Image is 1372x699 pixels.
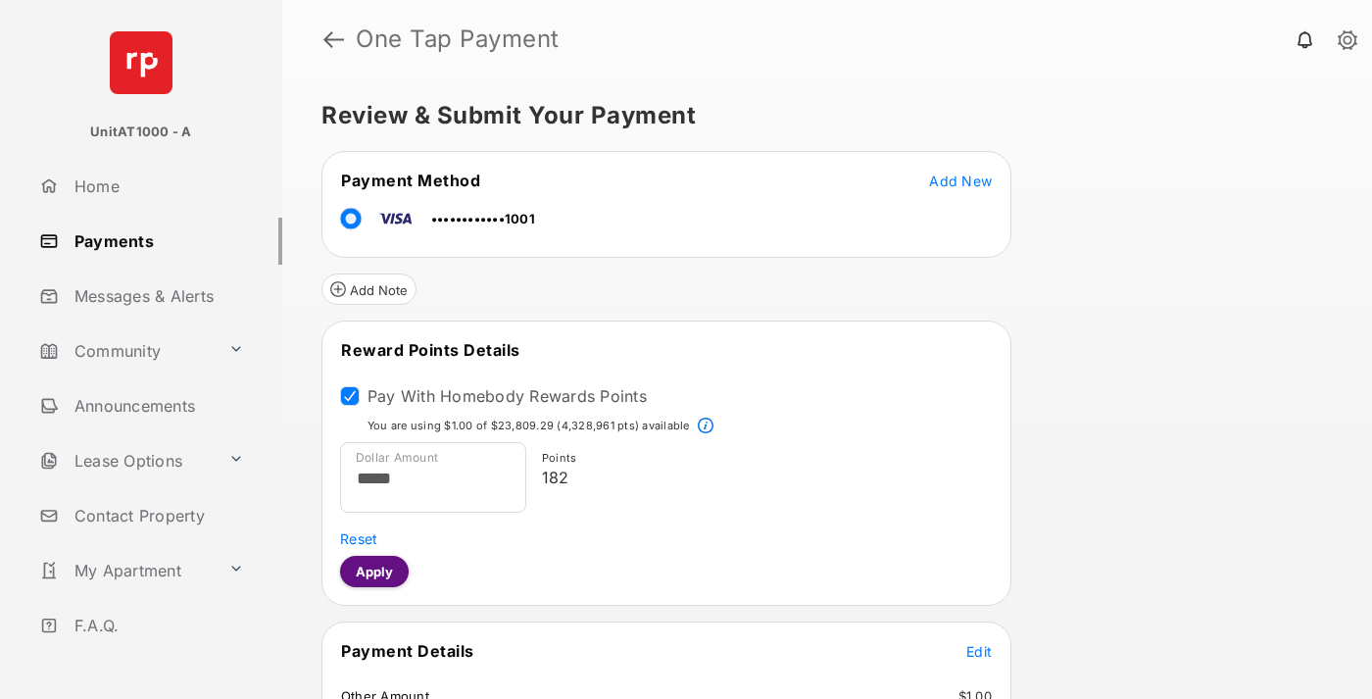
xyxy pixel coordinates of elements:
[966,643,992,660] span: Edit
[929,171,992,190] button: Add New
[31,437,220,484] a: Lease Options
[31,218,282,265] a: Payments
[31,492,282,539] a: Contact Property
[340,528,377,548] button: Reset
[31,602,282,649] a: F.A.Q.
[367,386,647,406] label: Pay With Homebody Rewards Points
[90,123,191,142] p: UnitAT1000 - A
[31,163,282,210] a: Home
[341,171,480,190] span: Payment Method
[31,327,220,374] a: Community
[542,450,985,467] p: Points
[966,641,992,661] button: Edit
[31,547,220,594] a: My Apartment
[340,530,377,547] span: Reset
[340,556,409,587] button: Apply
[341,340,520,360] span: Reward Points Details
[341,641,474,661] span: Payment Details
[929,173,992,189] span: Add New
[356,27,560,51] strong: One Tap Payment
[321,104,1317,127] h5: Review & Submit Your Payment
[31,273,282,320] a: Messages & Alerts
[367,418,690,434] p: You are using $1.00 of $23,809.29 (4,328,961 pts) available
[542,466,985,489] p: 182
[431,211,535,226] span: ••••••••••••1001
[31,382,282,429] a: Announcements
[321,274,416,305] button: Add Note
[110,31,172,94] img: svg+xml;base64,PHN2ZyB4bWxucz0iaHR0cDovL3d3dy53My5vcmcvMjAwMC9zdmciIHdpZHRoPSI2NCIgaGVpZ2h0PSI2NC...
